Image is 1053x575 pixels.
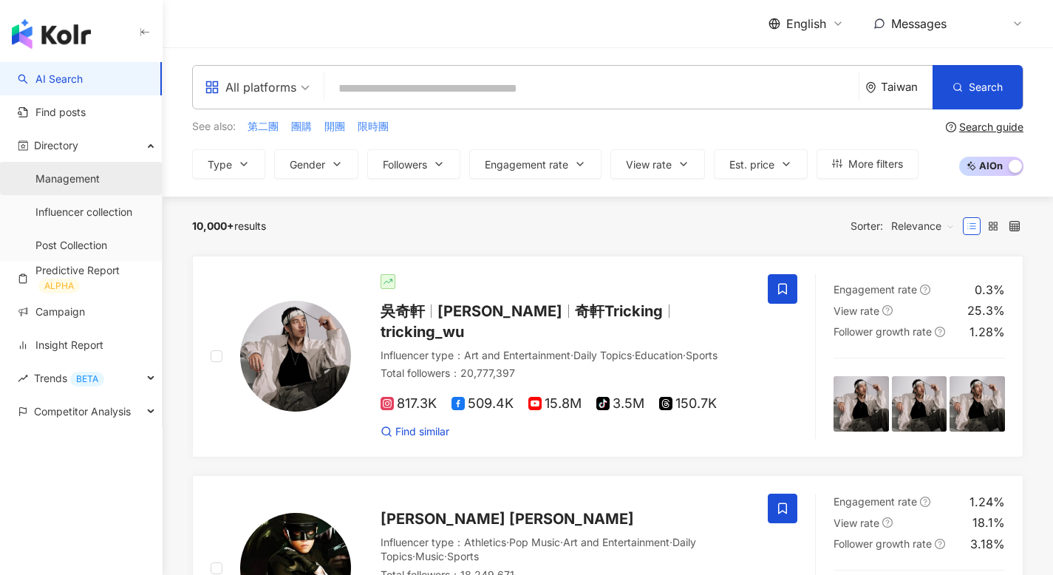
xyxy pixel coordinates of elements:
div: 1.24% [969,494,1005,510]
a: Insight Report [18,338,103,353]
span: Sports [447,550,479,562]
button: 第二團 [247,118,279,135]
span: question-circle [882,305,893,316]
div: Influencer type ： [381,348,750,363]
button: Gender [274,149,358,179]
span: Competitor Analysis [34,395,131,428]
a: Find similar [381,424,449,439]
span: Engagement rate [834,283,917,296]
span: View rate [626,159,672,171]
span: · [632,349,635,361]
span: Messages [891,16,947,31]
div: 1.28% [969,324,1005,340]
div: Taiwan [881,81,933,93]
button: View rate [610,149,705,179]
span: · [683,349,686,361]
a: Find posts [18,105,86,120]
span: Engagement rate [834,495,917,508]
span: Music [415,550,444,562]
div: BETA [70,372,104,387]
span: question-circle [935,539,945,549]
a: Management [35,171,100,186]
span: question-circle [882,517,893,528]
span: View rate [834,517,879,529]
a: searchAI Search [18,72,83,86]
button: More filters [817,149,919,179]
a: Campaign [18,304,85,319]
span: Find similar [395,424,449,439]
span: View rate [834,304,879,317]
button: 團購 [290,118,313,135]
span: Type [208,159,232,171]
span: Daily Topics [381,536,696,563]
span: 團購 [291,119,312,134]
span: appstore [205,80,219,95]
img: KOL Avatar [240,301,351,412]
div: 0.3% [975,282,1005,298]
span: Directory [34,129,78,162]
span: 第二團 [248,119,279,134]
span: Pop Music [509,536,560,548]
span: English [786,16,826,32]
span: Relevance [891,214,955,238]
div: 3.18% [970,536,1005,552]
img: logo [12,19,91,49]
button: Search [933,65,1023,109]
img: post-image [950,376,1005,432]
a: Predictive ReportALPHA [18,263,150,293]
button: 限時團 [357,118,389,135]
span: 150.7K [659,396,717,412]
button: Est. price [714,149,808,179]
span: 3.5M [596,396,644,412]
button: 開團 [324,118,346,135]
span: · [669,536,672,548]
span: question-circle [935,327,945,337]
span: Est. price [729,159,774,171]
span: Sports [686,349,718,361]
span: 奇軒Tricking [575,302,663,320]
img: post-image [834,376,889,432]
span: question-circle [946,122,956,132]
div: All platforms [205,75,296,99]
span: 吳奇軒 [381,302,425,320]
div: Influencer type ： [381,535,750,564]
span: Art and Entertainment [464,349,570,361]
div: 25.3% [967,302,1005,319]
span: · [506,536,509,548]
a: Post Collection [35,238,107,253]
span: 509.4K [451,396,514,412]
span: 10,000+ [192,220,234,232]
img: post-image [892,376,947,432]
span: question-circle [920,497,930,507]
span: 限時團 [358,119,389,134]
a: Influencer collection [35,205,132,220]
div: results [192,220,266,232]
span: Art and Entertainment [563,536,669,548]
span: See also: [192,119,236,134]
span: · [444,550,447,562]
span: environment [865,82,876,93]
span: Daily Topics [573,349,632,361]
span: Search [969,81,1003,93]
a: KOL Avatar吳奇軒[PERSON_NAME]奇軒Trickingtricking_wuInfluencer type：Art and Entertainment·Daily Topics... [192,256,1023,457]
button: Followers [367,149,460,179]
div: Sorter: [851,214,963,238]
span: Follower growth rate [834,325,932,338]
span: [PERSON_NAME] [PERSON_NAME] [381,510,634,528]
span: Engagement rate [485,159,568,171]
span: · [570,349,573,361]
span: · [412,550,415,562]
span: [PERSON_NAME] [437,302,562,320]
span: 15.8M [528,396,582,412]
button: Engagement rate [469,149,602,179]
span: Trends [34,361,104,395]
span: Followers [383,159,427,171]
div: 18.1% [972,514,1005,531]
div: Search guide [959,121,1023,133]
span: tricking_wu [381,323,464,341]
button: Type [192,149,265,179]
span: question-circle [920,285,930,295]
span: Gender [290,159,325,171]
span: 內 [986,16,996,32]
span: Follower growth rate [834,537,932,550]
